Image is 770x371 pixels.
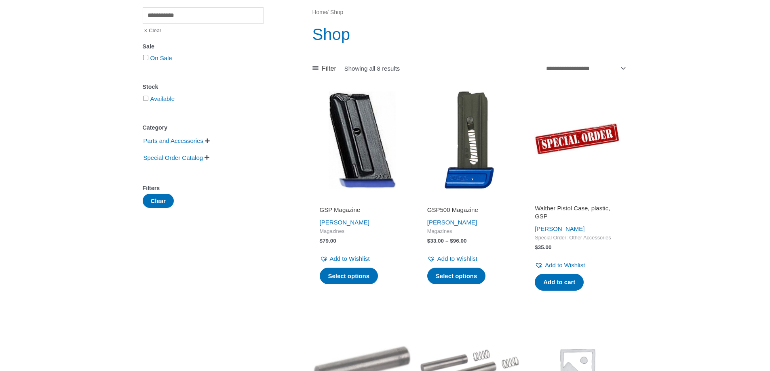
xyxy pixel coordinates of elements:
span: Add to Wishlist [545,262,585,268]
bdi: 33.00 [427,238,444,244]
a: Special Order Catalog [143,154,204,161]
h2: GSP500 Magazine [427,206,512,214]
button: Clear [143,194,174,208]
span:  [205,155,209,160]
bdi: 35.00 [535,244,551,250]
a: GSP500 Magazine [427,206,512,217]
p: Showing all 8 results [344,65,400,71]
a: [PERSON_NAME] [535,225,584,232]
a: Available [150,95,175,102]
a: Parts and Accessories [143,137,204,144]
a: GSP Magazine [320,206,405,217]
a: Select options for “GSP500 Magazine” [427,268,486,285]
a: Add to Wishlist [427,253,477,264]
nav: Breadcrumb [312,7,627,18]
img: Walther Pistol Case, plastic, GSP [527,90,627,190]
div: Category [143,122,264,134]
a: Home [312,9,327,15]
input: Available [143,96,148,101]
a: [PERSON_NAME] [320,219,369,226]
input: On Sale [143,55,148,60]
span: $ [450,238,453,244]
img: GSP Magazine .22 LR [312,90,412,190]
a: Add to cart: “Walther Pistol Case, plastic, GSP” [535,274,584,291]
bdi: 96.00 [450,238,466,244]
h1: Shop [312,23,627,46]
a: Walther Pistol Case, plastic, GSP [535,204,620,223]
a: Add to Wishlist [320,253,370,264]
span: $ [427,238,430,244]
h2: Walther Pistol Case, plastic, GSP [535,204,620,220]
span: Special Order Catalog [143,151,204,165]
img: GSP500 Magazine [420,90,519,190]
div: Filters [143,182,264,194]
span: Filter [322,63,336,75]
span: $ [535,244,538,250]
a: Add to Wishlist [535,260,585,271]
iframe: Customer reviews powered by Trustpilot [320,195,405,204]
span: Add to Wishlist [437,255,477,262]
span: Parts and Accessories [143,134,204,148]
span: Magazines [427,228,512,235]
iframe: Customer reviews powered by Trustpilot [427,195,512,204]
span: Special Order: Other Accessories [535,235,620,241]
a: [PERSON_NAME] [427,219,477,226]
a: Filter [312,63,336,75]
select: Shop order [543,62,627,75]
iframe: Customer reviews powered by Trustpilot [535,195,620,204]
div: Stock [143,81,264,93]
span: – [445,238,449,244]
bdi: 79.00 [320,238,336,244]
div: Sale [143,41,264,52]
span: Add to Wishlist [330,255,370,262]
span: Clear [143,24,162,38]
a: On Sale [150,54,172,61]
span:  [205,138,210,144]
h2: GSP Magazine [320,206,405,214]
span: Magazines [320,228,405,235]
a: Select options for “GSP Magazine” [320,268,378,285]
span: $ [320,238,323,244]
